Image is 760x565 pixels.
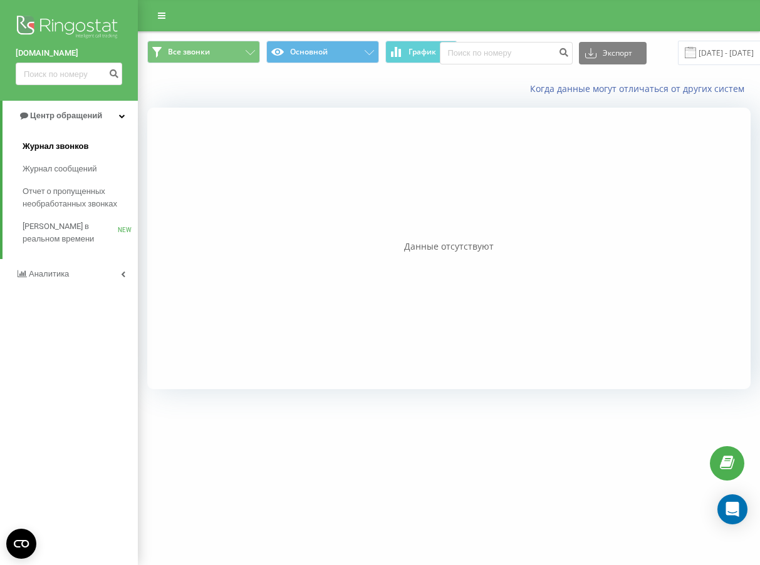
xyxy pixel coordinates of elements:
div: Open Intercom Messenger [717,494,747,524]
button: Open CMP widget [6,529,36,559]
a: Отчет о пропущенных необработанных звонках [23,180,138,215]
input: Поиск по номеру [16,63,122,85]
div: Данные отсутствуют [147,240,751,253]
a: Центр обращений [3,101,138,131]
input: Поиск по номеру [440,42,573,64]
button: График [385,41,457,63]
img: Ringostat logo [16,13,122,44]
span: Отчет о пропущенных необработанных звонках [23,185,132,210]
span: Все звонки [168,47,210,57]
span: График [409,48,436,56]
a: [PERSON_NAME] в реальном времениNEW [23,215,138,250]
button: Основной [266,41,379,63]
a: Журнал сообщений [23,158,138,180]
a: Когда данные могут отличаться от других систем [530,83,751,94]
span: Аналитика [29,269,69,278]
button: Все звонки [147,41,260,63]
span: Журнал сообщений [23,163,96,175]
span: Центр обращений [30,111,102,120]
span: Журнал звонков [23,140,88,153]
button: Экспорт [579,42,647,64]
a: Журнал звонков [23,135,138,158]
span: [PERSON_NAME] в реальном времени [23,220,118,245]
a: [DOMAIN_NAME] [16,47,122,59]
